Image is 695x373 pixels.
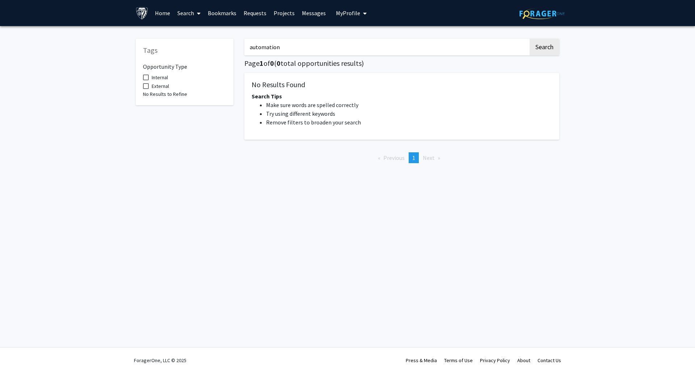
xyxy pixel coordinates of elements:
a: About [517,357,530,364]
a: Requests [240,0,270,26]
span: My Profile [336,9,360,17]
h5: Tags [143,46,226,55]
a: Bookmarks [204,0,240,26]
li: Remove filters to broaden your search [266,118,552,127]
span: 1 [260,59,264,68]
a: Projects [270,0,298,26]
a: Messages [298,0,329,26]
span: 0 [277,59,281,68]
h6: Opportunity Type [143,58,226,70]
span: Search Tips [252,93,282,100]
span: Internal [152,73,168,82]
button: Search [530,39,559,55]
ul: Pagination [244,152,559,163]
span: No Results to Refine [143,91,187,97]
span: 1 [412,154,415,161]
span: Previous [383,154,405,161]
span: External [152,82,169,90]
h5: No Results Found [252,80,552,89]
input: Search Keywords [244,39,528,55]
a: Search [174,0,204,26]
span: Next [423,154,435,161]
a: Privacy Policy [480,357,510,364]
a: Home [151,0,174,26]
a: Terms of Use [444,357,473,364]
a: Press & Media [406,357,437,364]
img: Johns Hopkins University Logo [136,7,148,20]
span: 0 [270,59,274,68]
iframe: Chat [5,340,31,368]
li: Try using different keywords [266,109,552,118]
img: ForagerOne Logo [519,8,565,19]
li: Make sure words are spelled correctly [266,101,552,109]
a: Contact Us [538,357,561,364]
h5: Page of ( total opportunities results) [244,59,559,68]
div: ForagerOne, LLC © 2025 [134,348,186,373]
